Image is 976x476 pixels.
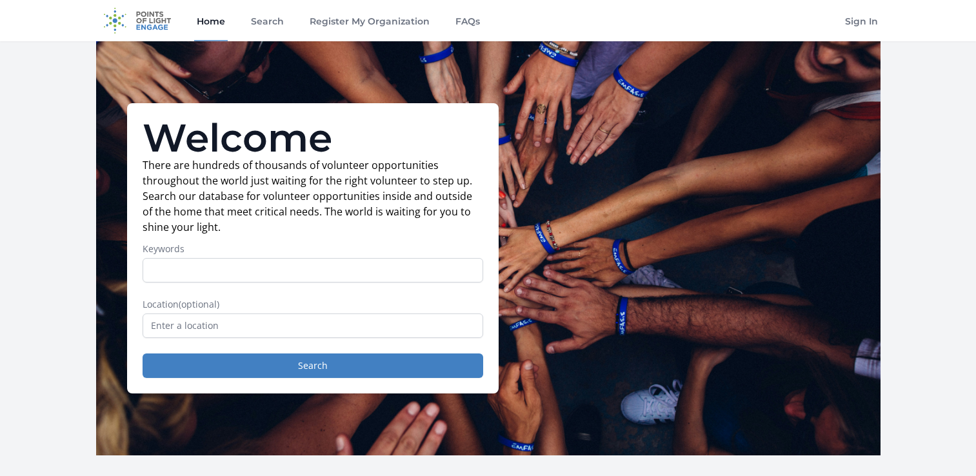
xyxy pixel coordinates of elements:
span: (optional) [179,298,219,310]
p: There are hundreds of thousands of volunteer opportunities throughout the world just waiting for ... [143,157,483,235]
label: Keywords [143,243,483,255]
input: Enter a location [143,313,483,338]
button: Search [143,353,483,378]
label: Location [143,298,483,311]
h1: Welcome [143,119,483,157]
